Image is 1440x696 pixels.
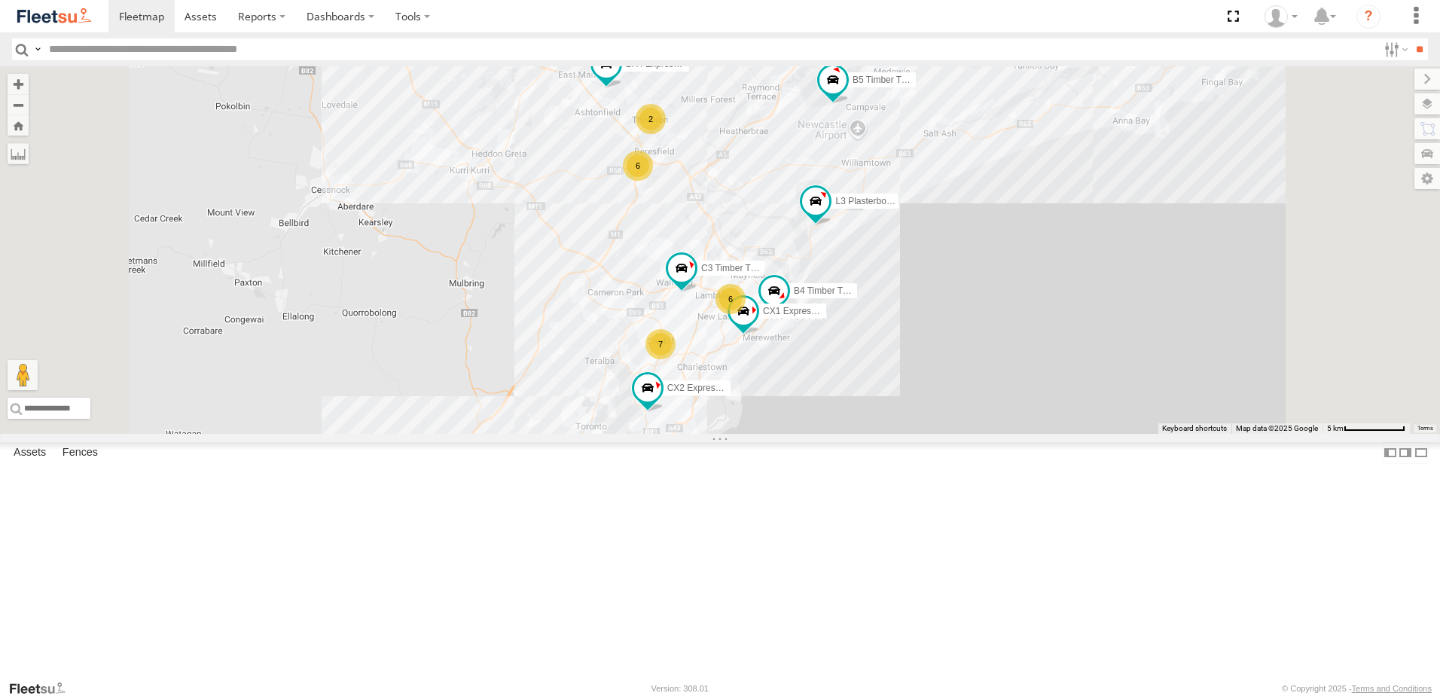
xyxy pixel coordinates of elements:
a: Visit our Website [8,681,78,696]
label: Hide Summary Table [1414,442,1429,464]
button: Zoom in [8,74,29,94]
i: ? [1356,5,1381,29]
a: Terms (opens in new tab) [1417,426,1433,432]
button: Drag Pegman onto the map to open Street View [8,360,38,390]
label: Dock Summary Table to the Left [1383,442,1398,464]
button: Zoom out [8,94,29,115]
label: Dock Summary Table to the Right [1398,442,1413,464]
span: 5 km [1327,424,1344,432]
div: © Copyright 2025 - [1282,684,1432,693]
span: CX2 Express Ute [667,383,737,394]
label: Assets [6,442,53,463]
label: Search Query [32,38,44,60]
span: C3 Timber Truck [701,263,767,273]
div: Brodie Roesler [1259,5,1303,28]
span: L3 Plasterboard Truck [835,197,923,207]
div: 7 [645,329,676,359]
div: Version: 308.01 [651,684,709,693]
label: Measure [8,143,29,164]
a: Terms and Conditions [1352,684,1432,693]
img: fleetsu-logo-horizontal.svg [15,6,93,26]
div: 2 [636,104,666,134]
span: B5 Timber Truck [853,75,918,85]
label: Map Settings [1414,168,1440,189]
button: Map Scale: 5 km per 78 pixels [1323,423,1410,434]
div: 6 [623,151,653,181]
span: B4 Timber Truck [794,286,859,297]
span: CX1 Express Ute [763,306,832,316]
button: Keyboard shortcuts [1162,423,1227,434]
label: Fences [55,442,105,463]
span: Map data ©2025 Google [1236,424,1318,432]
label: Search Filter Options [1378,38,1411,60]
div: 6 [715,284,746,314]
button: Zoom Home [8,115,29,136]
